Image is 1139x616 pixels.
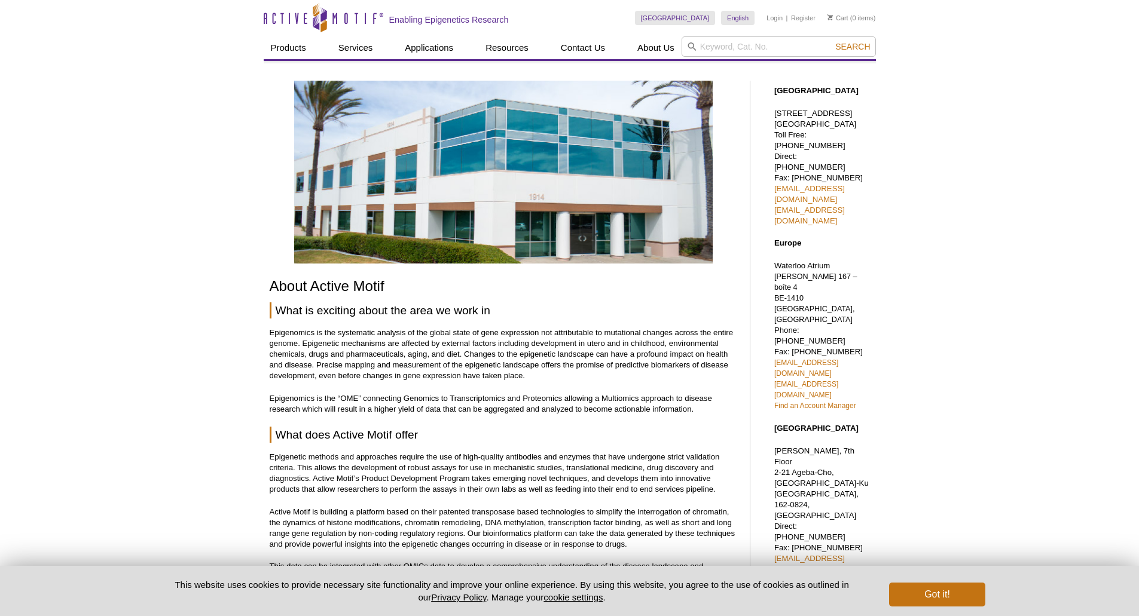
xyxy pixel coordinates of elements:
[767,14,783,22] a: Login
[270,427,738,443] h2: What does Active Motif offer
[774,402,856,410] a: Find an Account Manager
[154,578,870,603] p: This website uses cookies to provide necessary site functionality and improve your online experie...
[270,452,738,495] p: Epigenetic methods and approaches require the use of high-quality antibodies and enzymes that hav...
[774,184,845,204] a: [EMAIL_ADDRESS][DOMAIN_NAME]
[478,36,536,59] a: Resources
[389,14,509,25] h2: Enabling Epigenetics Research
[889,583,985,606] button: Got it!
[270,302,738,318] h2: What is exciting about the area we work in
[270,278,738,296] h1: About Active Motif
[774,261,870,411] p: Waterloo Atrium Phone: [PHONE_NUMBER] Fax: [PHONE_NUMBER]
[774,86,859,95] strong: [GEOGRAPHIC_DATA]
[270,393,738,415] p: Epigenomics is the “OME” connecting Genomics to Transcriptomics and Proteomics allowing a Multiom...
[774,554,845,574] a: [EMAIL_ADDRESS][DOMAIN_NAME]
[774,446,870,575] p: [PERSON_NAME], 7th Floor 2-21 Ageba-Cho, [GEOGRAPHIC_DATA]-Ku [GEOGRAPHIC_DATA], 162-0824, [GEOGR...
[827,14,833,20] img: Your Cart
[270,561,738,583] p: This data can be integrated with other OMICs data to develop a comprehensive understanding of the...
[331,36,380,59] a: Services
[774,358,838,378] a: [EMAIL_ADDRESS][DOMAIN_NAME]
[543,592,603,602] button: cookie settings
[835,42,870,51] span: Search
[827,14,848,22] a: Cart
[774,108,870,226] p: [STREET_ADDRESS] [GEOGRAPHIC_DATA] Toll Free: [PHONE_NUMBER] Direct: [PHONE_NUMBER] Fax: [PHONE_N...
[774,424,859,433] strong: [GEOGRAPHIC_DATA]
[431,592,486,602] a: Privacy Policy
[832,41,874,52] button: Search
[264,36,313,59] a: Products
[721,11,755,25] a: English
[827,11,876,25] li: (0 items)
[554,36,612,59] a: Contact Us
[791,14,816,22] a: Register
[786,11,788,25] li: |
[630,36,682,59] a: About Us
[635,11,716,25] a: [GEOGRAPHIC_DATA]
[270,327,738,381] p: Epigenomics is the systematic analysis of the global state of gene expression not attributable to...
[398,36,460,59] a: Applications
[774,380,838,399] a: [EMAIL_ADDRESS][DOMAIN_NAME]
[774,272,857,324] span: [PERSON_NAME] 167 – boîte 4 BE-1410 [GEOGRAPHIC_DATA], [GEOGRAPHIC_DATA]
[270,507,738,550] p: Active Motif is building a platform based on their patented transposase based technologies to sim...
[774,206,845,225] a: [EMAIL_ADDRESS][DOMAIN_NAME]
[774,238,801,247] strong: Europe
[682,36,876,57] input: Keyword, Cat. No.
